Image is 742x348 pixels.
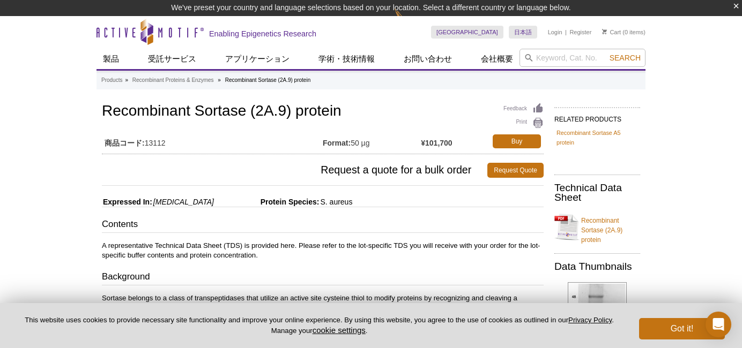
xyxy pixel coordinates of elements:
[520,49,645,67] input: Keyword, Cat. No.
[132,75,214,85] a: Recombinant Proteins & Enzymes
[102,163,487,178] span: Request a quote for a bulk order
[503,117,544,129] a: Print
[639,318,725,339] button: Got it!
[313,326,366,335] button: cookie settings
[216,198,320,206] span: Protein Species:
[602,28,621,36] a: Cart
[610,54,641,62] span: Search
[554,209,640,245] a: Recombinant Sortase (2A.9) protein
[474,49,520,69] a: 会社概要
[219,49,296,69] a: アプリケーション
[105,138,145,148] strong: 商品コード:
[548,28,562,36] a: Login
[554,262,640,271] h2: Data Thumbnails
[397,49,458,69] a: お問い合わせ
[102,132,323,151] td: 13112
[312,49,381,69] a: 学術・技術情報
[602,26,645,39] li: (0 items)
[17,315,621,336] p: This website uses cookies to provide necessary site functionality and improve your online experie...
[395,8,423,33] img: Change Here
[606,53,644,63] button: Search
[153,198,214,206] i: [MEDICAL_DATA]
[706,312,731,337] div: Open Intercom Messenger
[602,29,607,34] img: Your Cart
[102,103,544,121] h1: Recombinant Sortase (2A.9) protein
[568,316,612,324] a: Privacy Policy
[102,198,152,206] span: Expressed In:
[102,241,544,260] p: A representative Technical Data Sheet (TDS) is provided here. Please refer to the lot-specific TD...
[142,49,203,69] a: 受託サービス
[323,138,351,148] strong: Format:
[493,134,541,148] a: Buy
[323,132,421,151] td: 50 µg
[225,77,311,83] li: Recombinant Sortase (2A.9) protein
[102,218,544,233] h3: Contents
[509,26,537,39] a: 日本語
[421,138,452,148] strong: ¥101,700
[431,26,503,39] a: [GEOGRAPHIC_DATA]
[125,77,128,83] li: »
[569,28,591,36] a: Register
[102,270,544,285] h3: Background
[101,75,122,85] a: Products
[209,29,316,39] h2: Enabling Epigenetics Research
[97,49,125,69] a: 製品
[319,198,352,206] span: S. aureus
[554,107,640,126] h2: RELATED PRODUCTS
[565,26,567,39] li: |
[554,183,640,202] h2: Technical Data Sheet
[556,128,638,147] a: Recombinant Sortase A5 protein
[218,77,221,83] li: »
[503,103,544,115] a: Feedback
[487,163,544,178] a: Request Quote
